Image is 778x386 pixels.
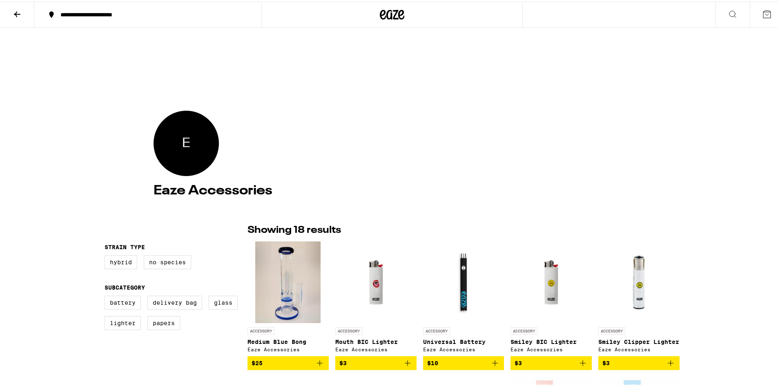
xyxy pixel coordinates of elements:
[144,254,191,268] label: No Species
[427,358,438,365] span: $10
[515,358,522,365] span: $3
[519,240,583,321] img: Eaze Accessories - Smiley BIC Lighter
[423,355,504,368] button: Add to bag
[598,240,680,321] img: Eaze Accessories - Smiley Clipper Lighter
[252,358,263,365] span: $25
[335,337,417,344] p: Mouth BIC Lighter
[598,326,625,333] p: ACCESSORY
[510,355,592,368] button: Add to bag
[423,240,504,321] img: Eaze Accessories - Universal Battery
[247,355,329,368] button: Add to bag
[510,326,537,333] p: ACCESSORY
[255,240,321,321] img: Eaze Accessories - Medium Blue Bong
[154,183,631,196] h4: Eaze Accessories
[247,345,329,350] div: Eaze Accessories
[598,240,680,355] a: Open page for Smiley Clipper Lighter from Eaze Accessories
[510,345,592,350] div: Eaze Accessories
[105,283,145,289] legend: Subcategory
[335,326,362,333] p: ACCESSORY
[598,355,680,368] button: Add to bag
[423,337,504,344] p: Universal Battery
[339,358,347,365] span: $3
[182,133,190,151] span: Eaze Accessories
[423,345,504,350] div: Eaze Accessories
[105,294,141,308] label: Battery
[147,294,202,308] label: Delivery Bag
[147,315,180,328] label: Papers
[602,358,610,365] span: $3
[335,345,417,350] div: Eaze Accessories
[510,337,592,344] p: Smiley BIC Lighter
[105,242,145,249] legend: Strain Type
[247,240,329,355] a: Open page for Medium Blue Bong from Eaze Accessories
[5,6,59,12] span: Hi. Need any help?
[247,326,274,333] p: ACCESSORY
[598,345,680,350] div: Eaze Accessories
[247,222,341,236] p: Showing 18 results
[209,294,238,308] label: Glass
[598,337,680,344] p: Smiley Clipper Lighter
[344,240,408,321] img: Eaze Accessories - Mouth BIC Lighter
[335,355,417,368] button: Add to bag
[105,315,141,328] label: Lighter
[423,240,504,355] a: Open page for Universal Battery from Eaze Accessories
[247,337,329,344] p: Medium Blue Bong
[510,240,592,355] a: Open page for Smiley BIC Lighter from Eaze Accessories
[423,326,450,333] p: ACCESSORY
[335,240,417,355] a: Open page for Mouth BIC Lighter from Eaze Accessories
[105,254,137,268] label: Hybrid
